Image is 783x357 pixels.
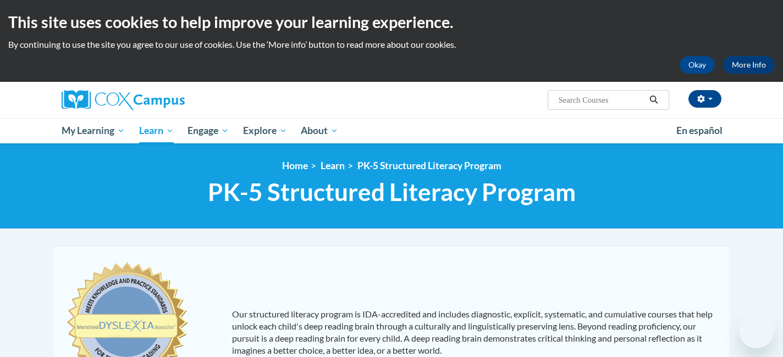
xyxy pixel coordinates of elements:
a: More Info [723,56,775,74]
a: Explore [236,118,294,143]
button: Search [646,93,662,107]
a: PK-5 Structured Literacy Program [357,160,501,171]
a: About [294,118,346,143]
p: Our structured literacy program is IDA-accredited and includes diagnostic, explicit, systematic, ... [232,308,719,356]
span: En español [676,125,723,136]
span: Learn [139,124,174,137]
div: Main menu [45,118,738,143]
a: Learn [132,118,181,143]
h2: This site uses cookies to help improve your learning experience. [8,11,775,33]
iframe: Button to launch messaging window [739,313,774,348]
a: Learn [321,160,345,171]
a: My Learning [54,118,132,143]
span: Explore [243,124,287,137]
span: About [301,124,338,137]
span: PK-5 Structured Literacy Program [208,177,576,207]
span: Engage [188,124,229,137]
img: Cox Campus [62,90,185,110]
a: En español [669,119,730,142]
p: By continuing to use the site you agree to our use of cookies. Use the ‘More info’ button to read... [8,38,775,51]
button: Okay [680,56,715,74]
a: Cox Campus [62,90,271,110]
a: Engage [180,118,236,143]
span: My Learning [62,124,125,137]
button: Account Settings [688,90,721,108]
input: Search Courses [558,93,646,107]
a: Home [282,160,308,171]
